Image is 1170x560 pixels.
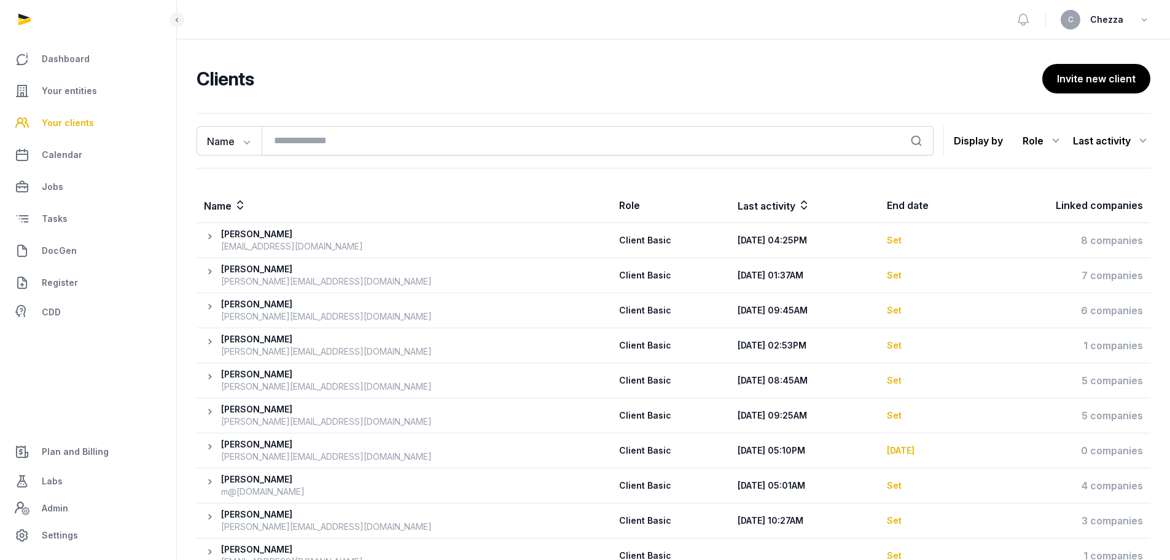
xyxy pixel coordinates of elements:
div: Client Basic [619,409,720,422]
button: Name [197,126,262,156]
a: Dashboard [10,44,166,74]
span: Plan and Billing [42,444,109,459]
div: [PERSON_NAME] [221,403,432,416]
div: 8 companies [983,233,1143,248]
div: [PERSON_NAME] [221,368,432,381]
a: Register [10,268,166,298]
span: Register [42,275,78,290]
th: Linked companies [976,188,1150,223]
div: 5 companies [983,408,1143,423]
span: Your entities [42,84,97,98]
div: [EMAIL_ADDRESS][DOMAIN_NAME] [221,240,363,253]
span: Tasks [42,211,68,226]
span: Calendar [42,148,82,162]
div: [PERSON_NAME][EMAIL_ADDRESS][DOMAIN_NAME] [221,521,432,533]
div: [PERSON_NAME][EMAIL_ADDRESS][DOMAIN_NAME] [221,275,432,288]
button: Invite new client [1042,64,1150,93]
th: [DATE] 09:45AM [730,293,879,328]
div: [PERSON_NAME] [221,438,432,451]
th: [DATE] 05:01AM [730,468,879,503]
div: 1 companies [983,338,1143,353]
th: [DATE] 09:25AM [730,398,879,433]
span: CDD [42,305,61,320]
span: Chezza [1090,12,1123,27]
div: [PERSON_NAME][EMAIL_ADDRESS][DOMAIN_NAME] [221,416,432,428]
div: [PERSON_NAME] [221,298,432,310]
div: Set [887,269,969,282]
th: [DATE] 08:45AM [730,363,879,398]
div: Client Basic [619,515,720,527]
div: Set [887,339,969,352]
div: Set [887,374,969,387]
th: [DATE] 01:37AM [730,258,879,293]
div: 3 companies [983,513,1143,528]
div: Set [887,234,969,246]
div: [PERSON_NAME] [221,333,432,345]
div: [PERSON_NAME][EMAIL_ADDRESS][DOMAIN_NAME] [221,451,432,463]
div: 4 companies [983,478,1143,493]
a: Settings [10,521,166,550]
div: Client Basic [619,479,720,492]
span: Your clients [42,116,94,130]
div: Last activity [1073,131,1150,151]
th: Name [197,188,612,223]
th: End date [879,188,976,223]
a: Your entities [10,76,166,106]
div: [PERSON_NAME] [221,228,363,240]
span: Dashboard [42,52,90,66]
div: Client Basic [619,339,720,352]
th: Last activity [730,188,879,223]
div: [PERSON_NAME] [221,263,432,275]
div: [PERSON_NAME][EMAIL_ADDRESS][DOMAIN_NAME] [221,345,432,358]
div: Set [887,479,969,492]
span: Admin [42,501,68,516]
div: 5 companies [983,373,1143,388]
a: Jobs [10,172,166,202]
span: Jobs [42,179,63,194]
h2: Clients [197,68,1037,90]
th: [DATE] 02:53PM [730,328,879,363]
div: [PERSON_NAME] [221,508,432,521]
a: DocGen [10,236,166,266]
button: C [1061,10,1080,30]
a: Your clients [10,108,166,138]
th: [DATE] 04:25PM [730,223,879,258]
a: Plan and Billing [10,437,166,467]
div: Client Basic [619,269,720,282]
div: Client Basic [619,444,720,457]
div: 6 companies [983,303,1143,318]
a: Calendar [10,140,166,170]
div: Set [887,304,969,317]
div: [PERSON_NAME] [221,473,305,486]
th: Role [612,188,730,223]
span: C [1068,16,1074,23]
th: [DATE] 05:10PM [730,433,879,468]
span: DocGen [42,243,77,258]
div: Client Basic [619,374,720,387]
div: Client Basic [619,304,720,317]
p: Display by [954,131,1003,151]
span: Settings [42,528,78,543]
div: [PERSON_NAME] [221,543,363,556]
div: [DATE] [887,444,969,457]
a: Labs [10,467,166,496]
a: CDD [10,300,166,325]
div: m@[DOMAIN_NAME] [221,486,305,498]
th: [DATE] 10:27AM [730,503,879,538]
span: Labs [42,474,63,489]
div: Role [1023,131,1063,151]
div: Set [887,409,969,422]
div: [PERSON_NAME][EMAIL_ADDRESS][DOMAIN_NAME] [221,381,432,393]
a: Tasks [10,204,166,234]
div: Client Basic [619,234,720,246]
div: Set [887,515,969,527]
div: [PERSON_NAME][EMAIL_ADDRESS][DOMAIN_NAME] [221,310,432,323]
div: 7 companies [983,268,1143,283]
div: 0 companies [983,443,1143,458]
a: Admin [10,496,166,521]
